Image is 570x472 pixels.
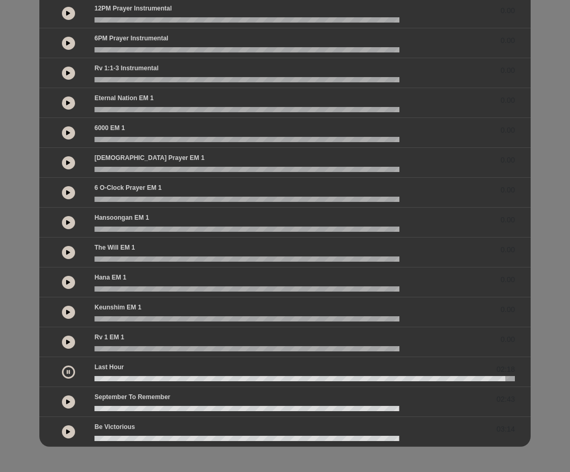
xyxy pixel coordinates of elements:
span: 0.00 [501,95,515,106]
span: 0.00 [501,274,515,285]
p: Keunshim EM 1 [94,303,141,312]
p: Eternal Nation EM 1 [94,93,154,103]
span: 0.00 [501,304,515,315]
p: Rv 1:1-3 Instrumental [94,63,159,73]
span: 0.00 [501,214,515,226]
p: September to Remember [94,392,171,402]
p: 6000 EM 1 [94,123,125,133]
span: 0.00 [501,35,515,46]
p: 6PM Prayer Instrumental [94,34,168,43]
p: Hana EM 1 [94,273,126,282]
span: 03:14 [497,424,515,435]
span: 0.00 [501,125,515,136]
p: 12PM Prayer Instrumental [94,4,172,13]
span: 0.00 [501,65,515,76]
p: The Will EM 1 [94,243,135,252]
span: 0.00 [501,185,515,196]
p: Rv 1 EM 1 [94,332,124,342]
span: 0.00 [501,334,515,345]
p: Hansoongan EM 1 [94,213,149,222]
span: 0.00 [501,244,515,255]
span: 02:43 [497,394,515,405]
span: 02:18 [497,364,515,375]
span: 0.00 [501,155,515,166]
p: 6 o-clock prayer EM 1 [94,183,162,192]
p: Be Victorious [94,422,135,432]
span: 0.00 [501,5,515,16]
p: Last Hour [94,362,124,372]
p: [DEMOGRAPHIC_DATA] prayer EM 1 [94,153,205,163]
